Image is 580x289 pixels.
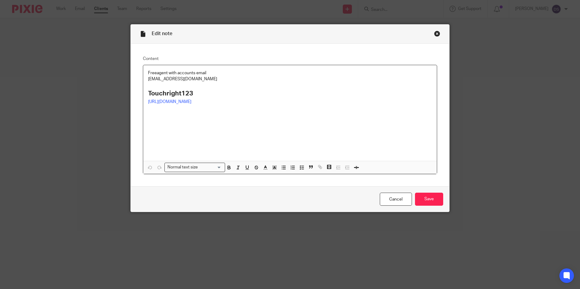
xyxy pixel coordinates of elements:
[200,164,221,171] input: Search for option
[415,193,443,206] input: Save
[152,31,172,36] span: Edit note
[148,100,191,104] a: [URL][DOMAIN_NAME]
[380,193,412,206] a: Cancel
[148,70,432,76] p: Freeagent with accounts email
[148,90,193,97] strong: Touchright123
[164,163,225,172] div: Search for option
[166,164,199,171] span: Normal text size
[148,76,432,82] p: [EMAIL_ADDRESS][DOMAIN_NAME]
[143,56,437,62] label: Content
[434,31,440,37] div: Close this dialog window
